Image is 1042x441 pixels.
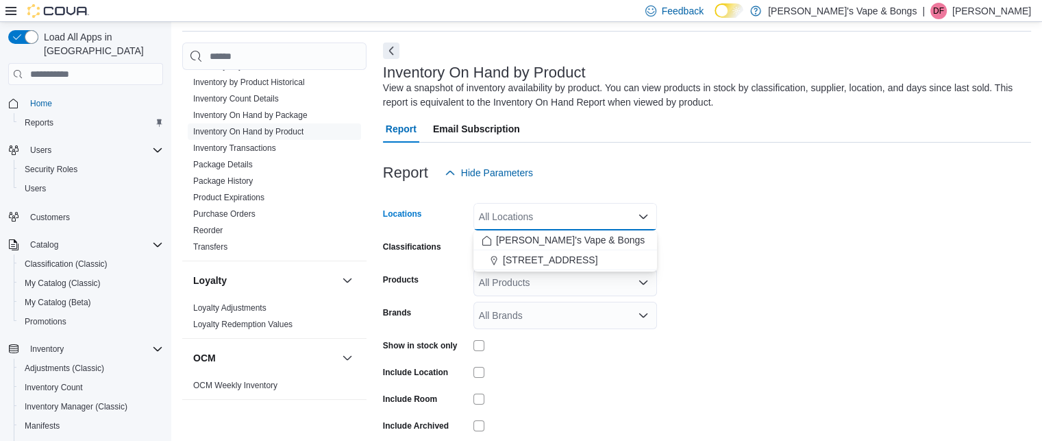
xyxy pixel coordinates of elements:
a: Home [25,95,58,112]
button: Users [25,142,57,158]
div: Inventory [182,58,367,261]
div: Dawna Fuller [930,3,947,19]
span: Manifests [19,418,163,434]
label: Brands [383,307,411,318]
a: Inventory Count Details [193,94,279,104]
a: My Catalog (Classic) [19,275,106,291]
button: [STREET_ADDRESS] [473,250,657,270]
h3: Loyalty [193,274,227,287]
span: Classification (Classic) [19,256,163,272]
a: OCM Weekly Inventory [193,381,277,390]
label: Show in stock only [383,340,458,351]
a: Inventory On Hand by Product [193,127,303,136]
button: Manifests [14,416,169,436]
span: Inventory On Hand by Package [193,110,308,121]
button: Loyalty [193,274,336,287]
label: Include Location [383,367,448,378]
button: Inventory [3,339,169,359]
span: Reports [19,115,163,131]
a: Users [19,180,51,197]
button: Next [383,43,399,59]
button: Inventory Count [14,378,169,397]
p: | [922,3,925,19]
button: Security Roles [14,160,169,179]
span: Promotions [25,316,66,327]
span: Users [30,145,51,156]
button: Hide Parameters [439,159,538,187]
label: Include Room [383,394,437,405]
span: Inventory [30,344,64,355]
span: Catalog [30,239,58,250]
button: Classification (Classic) [14,254,169,274]
button: Inventory Manager (Classic) [14,397,169,416]
span: Email Subscription [433,115,520,143]
span: Inventory [25,341,163,357]
span: Inventory On Hand by Product [193,126,303,137]
span: Package History [193,176,253,187]
button: My Catalog (Classic) [14,274,169,293]
span: Security Roles [25,164,77,175]
span: Purchase Orders [193,208,256,219]
span: My Catalog (Classic) [19,275,163,291]
button: Catalog [3,235,169,254]
button: Reports [14,113,169,132]
a: Package Details [193,160,253,169]
button: Open list of options [638,310,649,321]
a: Security Roles [19,161,83,178]
button: Home [3,93,169,113]
span: [STREET_ADDRESS] [503,253,597,267]
button: [PERSON_NAME]'s Vape & Bongs [473,230,657,250]
a: Reorder [193,226,223,235]
a: Loyalty Adjustments [193,303,266,313]
button: My Catalog (Beta) [14,293,169,312]
button: Customers [3,206,169,226]
button: Inventory [25,341,69,357]
span: Users [25,142,163,158]
a: Package History [193,176,253,186]
span: Feedback [662,4,704,18]
p: [PERSON_NAME]'s Vape & Bongs [768,3,917,19]
span: Inventory Count [25,382,83,393]
span: Hide Parameters [461,166,533,180]
a: My Catalog (Beta) [19,294,97,311]
span: DF [933,3,944,19]
label: Locations [383,208,422,219]
a: Classification (Classic) [19,256,113,272]
span: Report [386,115,417,143]
a: Inventory On Hand by Package [193,110,308,120]
span: My Catalog (Classic) [25,278,101,289]
a: Reports [19,115,59,131]
a: Purchase Orders [193,209,256,219]
div: View a snapshot of inventory availability by product. You can view products in stock by classific... [383,81,1024,110]
span: Manifests [25,420,60,431]
span: Reorder [193,225,223,236]
button: Close list of options [638,211,649,222]
span: Catalog [25,237,163,253]
span: Load All Apps in [GEOGRAPHIC_DATA] [38,30,163,58]
span: Loyalty Adjustments [193,302,266,313]
span: Inventory by Product Historical [193,77,305,88]
span: Home [25,95,163,112]
span: My Catalog (Beta) [19,294,163,311]
button: Promotions [14,312,169,331]
a: Adjustments (Classic) [19,360,110,377]
a: Manifests [19,418,65,434]
button: Users [3,141,169,160]
a: Inventory by Product Historical [193,78,305,87]
label: Classifications [383,241,441,252]
button: OCM [193,351,336,365]
span: Inventory Count Details [193,93,279,104]
span: Users [25,183,46,194]
div: OCM [182,377,367,399]
span: Inventory Transactions [193,143,276,154]
span: Inventory Manager (Classic) [19,398,163,415]
span: My Catalog (Beta) [25,297,91,308]
a: Transfers [193,242,227,252]
span: Product Expirations [193,192,264,203]
div: Loyalty [182,300,367,338]
span: [PERSON_NAME]'s Vape & Bongs [496,233,645,247]
span: Customers [30,212,70,223]
img: Cova [27,4,89,18]
button: Catalog [25,237,64,253]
